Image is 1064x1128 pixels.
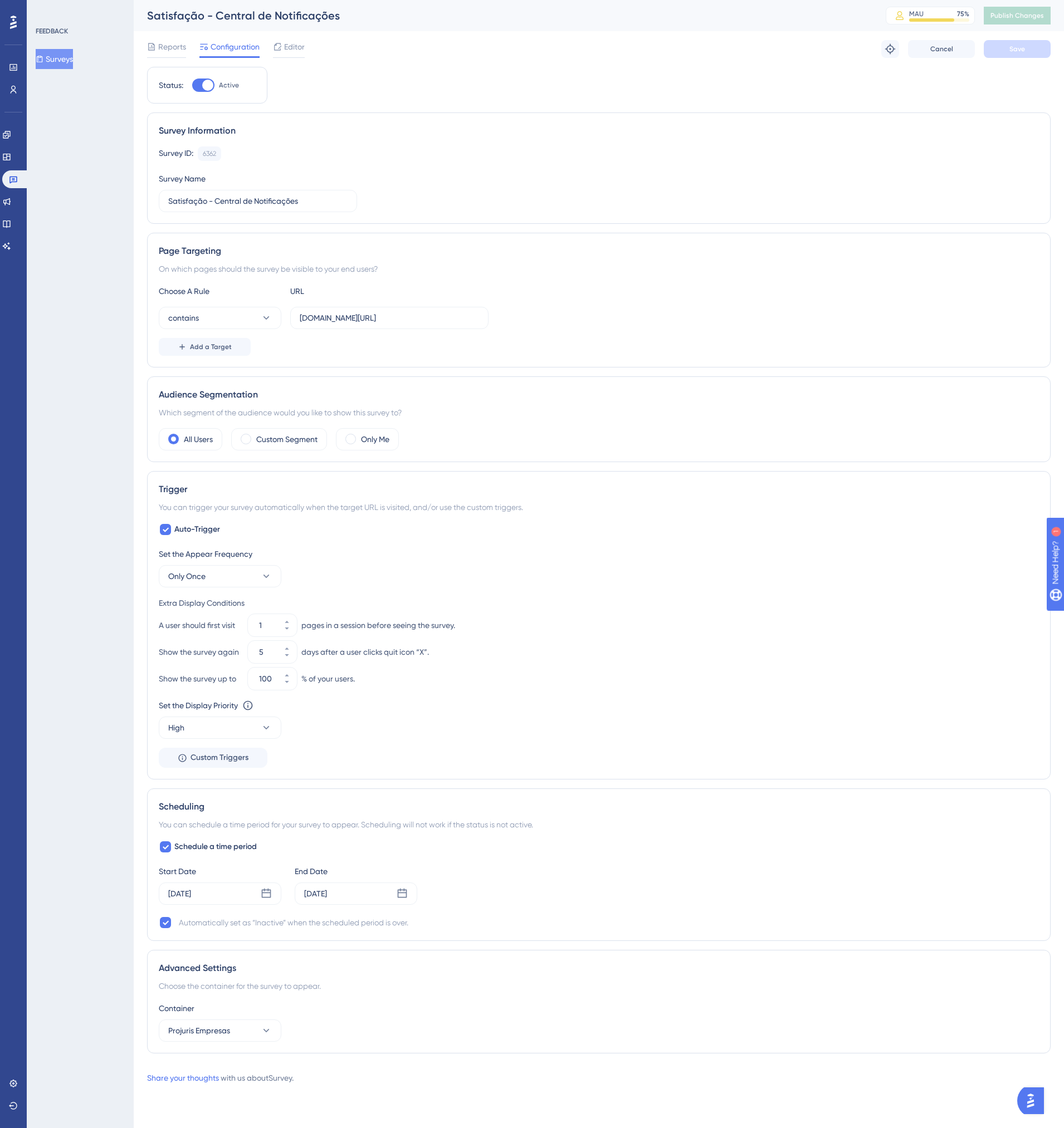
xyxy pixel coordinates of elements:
[174,840,257,854] span: Schedule a time period
[168,570,206,583] span: Only Once
[147,1071,294,1085] div: with us about Survey .
[179,916,408,929] div: Automatically set as “Inactive” when the scheduled period is over.
[168,721,184,734] span: High
[159,717,281,739] button: High
[295,865,417,878] div: End Date
[159,800,1039,813] div: Scheduling
[908,40,975,58] button: Cancel
[361,433,389,446] label: Only Me
[159,699,238,712] div: Set the Display Priority
[191,751,248,764] span: Custom Triggers
[159,619,243,632] div: A user should first visit
[256,433,318,446] label: Custom Segment
[159,645,243,659] div: Show the survey again
[159,285,281,298] div: Choose A Rule
[159,388,1039,401] div: Audience Segmentation
[36,27,68,36] div: FEEDBACK
[304,887,327,900] div: [DATE]
[984,40,1051,58] button: Save
[159,547,1039,561] div: Set the Appear Frequency
[930,45,953,53] span: Cancel
[984,7,1051,24] button: Publish Changes
[159,406,1039,419] div: Which segment of the audience would you like to show this survey to?
[301,619,455,632] div: pages in a session before seeing the survey.
[159,244,1039,258] div: Page Targeting
[159,124,1039,138] div: Survey Information
[159,818,1039,831] div: You can schedule a time period for your survey to appear. Scheduling will not work if the status ...
[184,433,213,446] label: All Users
[159,596,1039,610] div: Extra Display Conditions
[159,146,193,161] div: Survey ID:
[77,6,81,14] div: 1
[990,11,1044,20] span: Publish Changes
[219,81,239,90] span: Active
[159,338,251,356] button: Add a Target
[159,79,183,92] div: Status:
[26,3,70,16] span: Need Help?
[1017,1084,1051,1117] iframe: UserGuiding AI Assistant Launcher
[159,979,1039,993] div: Choose the container for the survey to appear.
[168,1024,230,1037] span: Projuris Empresas
[147,8,858,23] div: Satisfação - Central de Notificações
[909,9,924,18] div: MAU
[211,40,260,53] span: Configuration
[159,1002,1039,1015] div: Container
[159,565,281,587] button: Only Once
[159,748,267,768] button: Custom Triggers
[168,887,191,900] div: [DATE]
[159,962,1039,975] div: Advanced Settings
[301,645,429,659] div: days after a user clicks quit icon “X”.
[36,49,73,69] button: Surveys
[301,672,355,685] div: % of your users.
[1009,45,1025,53] span: Save
[203,149,216,158] div: 6362
[290,285,413,298] div: URL
[159,865,281,878] div: Start Date
[159,307,281,329] button: contains
[159,501,1039,514] div: You can trigger your survey automatically when the target URL is visited, and/or use the custom t...
[159,172,206,185] div: Survey Name
[300,312,479,324] input: yourwebsite.com/path
[159,483,1039,496] div: Trigger
[158,40,186,53] span: Reports
[159,262,1039,276] div: On which pages should the survey be visible to your end users?
[159,1019,281,1042] button: Projuris Empresas
[284,40,305,53] span: Editor
[957,9,969,18] div: 75 %
[168,311,199,325] span: contains
[147,1073,219,1082] a: Share your thoughts
[174,523,220,536] span: Auto-Trigger
[190,342,232,351] span: Add a Target
[168,195,348,207] input: Type your Survey name
[159,672,243,685] div: Show the survey up to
